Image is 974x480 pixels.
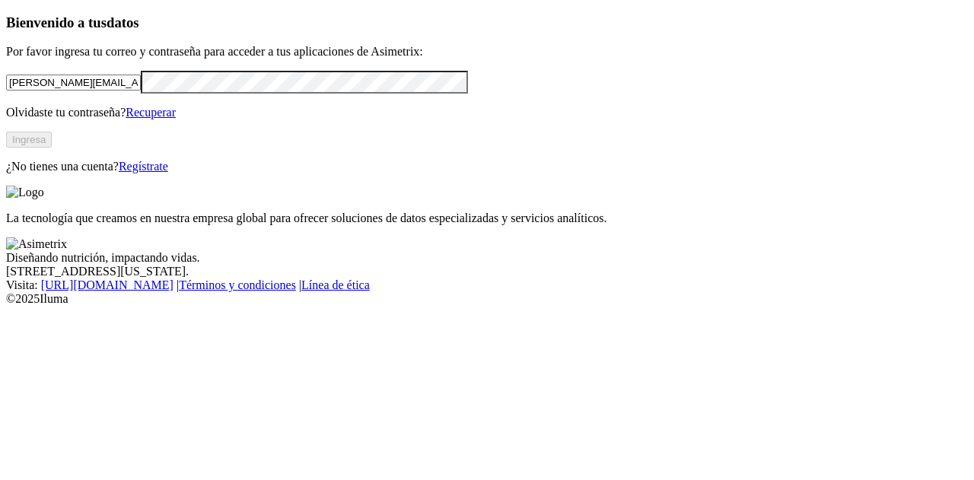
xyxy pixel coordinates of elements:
[6,186,44,199] img: Logo
[6,237,67,251] img: Asimetrix
[6,132,52,148] button: Ingresa
[179,278,296,291] a: Términos y condiciones
[6,211,968,225] p: La tecnología que creamos en nuestra empresa global para ofrecer soluciones de datos especializad...
[6,265,968,278] div: [STREET_ADDRESS][US_STATE].
[107,14,139,30] span: datos
[6,278,968,292] div: Visita : | |
[6,75,141,91] input: Tu correo
[126,106,176,119] a: Recuperar
[41,278,173,291] a: [URL][DOMAIN_NAME]
[6,160,968,173] p: ¿No tienes una cuenta?
[6,251,968,265] div: Diseñando nutrición, impactando vidas.
[6,45,968,59] p: Por favor ingresa tu correo y contraseña para acceder a tus aplicaciones de Asimetrix:
[6,14,968,31] h3: Bienvenido a tus
[6,106,968,119] p: Olvidaste tu contraseña?
[301,278,370,291] a: Línea de ética
[119,160,168,173] a: Regístrate
[6,292,968,306] div: © 2025 Iluma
